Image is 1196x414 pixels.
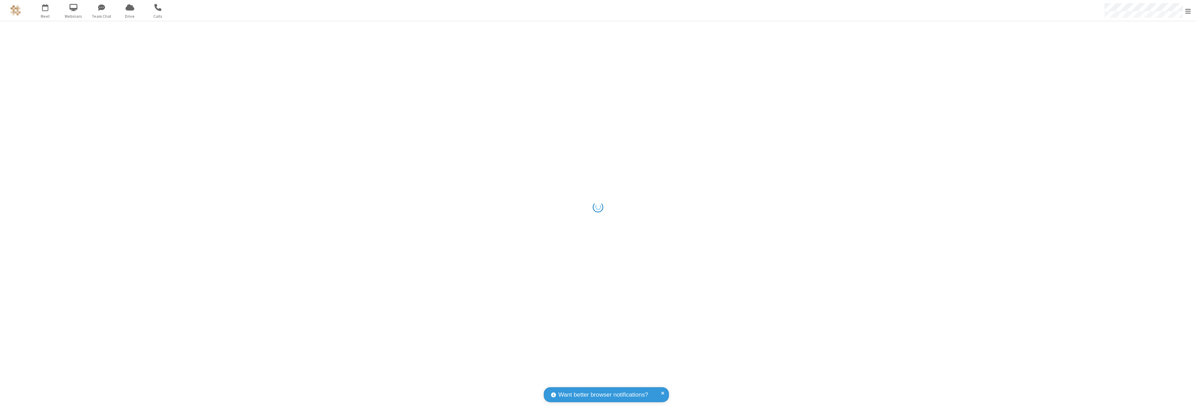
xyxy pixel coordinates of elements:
[558,390,648,399] span: Want better browser notifications?
[10,5,21,16] img: QA Selenium DO NOT DELETE OR CHANGE
[145,13,171,19] span: Calls
[32,13,58,19] span: Meet
[89,13,115,19] span: Team Chat
[60,13,87,19] span: Webinars
[117,13,143,19] span: Drive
